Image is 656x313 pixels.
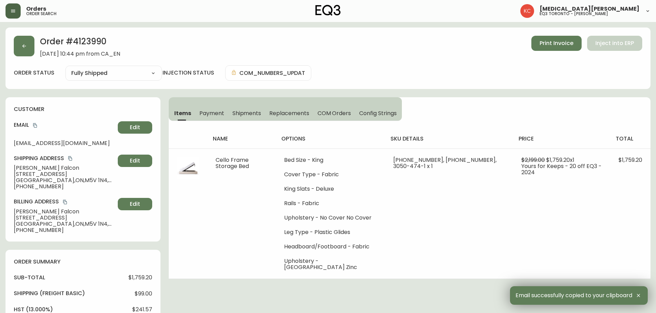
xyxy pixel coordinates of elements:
span: Shipments [232,110,261,117]
li: Headboard/Footboard - Fabric [284,244,377,250]
h2: Order # 4123990 [40,36,120,51]
span: Orders [26,6,46,12]
h4: total [616,135,645,143]
span: [STREET_ADDRESS] [14,171,115,177]
span: Yours for Keeps - 20 off EQ3 - 2024 [521,162,602,176]
span: Edit [130,124,140,131]
button: Edit [118,121,152,134]
h4: name [213,135,270,143]
button: Print Invoice [531,36,582,51]
span: $1,759.20 x 1 [546,156,574,164]
h4: options [281,135,379,143]
span: Payment [199,110,224,117]
span: $1,759.20 [128,275,152,281]
h4: Shipping Address [14,155,115,162]
img: 6487344ffbf0e7f3b216948508909409 [520,4,534,18]
span: [GEOGRAPHIC_DATA] , ON , M5V 1N4 , CA [14,177,115,183]
button: copy [32,122,39,129]
h4: sub-total [14,274,45,281]
li: King Slats - Deluxe [284,186,377,192]
button: Edit [118,198,152,210]
span: $2,199.00 [521,156,545,164]
span: [PHONE_NUMBER] [14,183,115,190]
span: [STREET_ADDRESS] [14,215,115,221]
span: $1,759.20 [618,156,642,164]
span: $241.57 [132,306,152,313]
li: Cover Type - Fabric [284,171,377,178]
img: c96e6e17-6e46-4d5c-8153-ec1bb4dfa3f7.jpg [177,157,199,179]
span: [PERSON_NAME] Falcon [14,209,115,215]
span: COM Orders [317,110,351,117]
li: Leg Type - Plastic Glides [284,229,377,235]
li: Rails - Fabric [284,200,377,206]
li: Upholstery - No Cover No Cover [284,215,377,221]
h4: injection status [163,69,214,77]
h4: sku details [391,135,508,143]
span: [GEOGRAPHIC_DATA] , ON , M5V 1N4 , CA [14,221,115,227]
span: Config Strings [359,110,396,117]
span: Cello Frame Storage Bed [216,156,249,170]
button: copy [62,199,69,205]
span: [PHONE_NUMBER], [PHONE_NUMBER], 3050-474-1 x 1 [393,156,497,170]
span: [PHONE_NUMBER] [14,227,115,233]
span: Replacements [269,110,309,117]
h4: customer [14,105,152,113]
li: Bed Size - King [284,157,377,163]
img: logo [315,5,341,16]
h5: order search [26,12,56,16]
span: [PERSON_NAME] Falcon [14,165,115,171]
label: order status [14,69,54,77]
span: [MEDICAL_DATA][PERSON_NAME] [540,6,639,12]
h5: eq3 toronto - [PERSON_NAME] [540,12,608,16]
h4: Email [14,121,115,129]
span: [EMAIL_ADDRESS][DOMAIN_NAME] [14,140,115,146]
h4: order summary [14,258,152,266]
h4: Shipping ( Freight Basic ) [14,290,85,297]
button: Edit [118,155,152,167]
h4: Billing Address [14,198,115,205]
span: Edit [130,200,140,208]
span: Email successfully copied to your clipboard [516,292,632,299]
button: copy [67,155,74,162]
span: Print Invoice [540,40,573,47]
span: Items [174,110,191,117]
span: Edit [130,157,140,165]
span: [DATE] 10:44 pm from CA_EN [40,51,120,57]
span: $99.00 [135,291,152,297]
li: Upholstery - [GEOGRAPHIC_DATA] Zinc [284,258,377,270]
h4: price [519,135,605,143]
